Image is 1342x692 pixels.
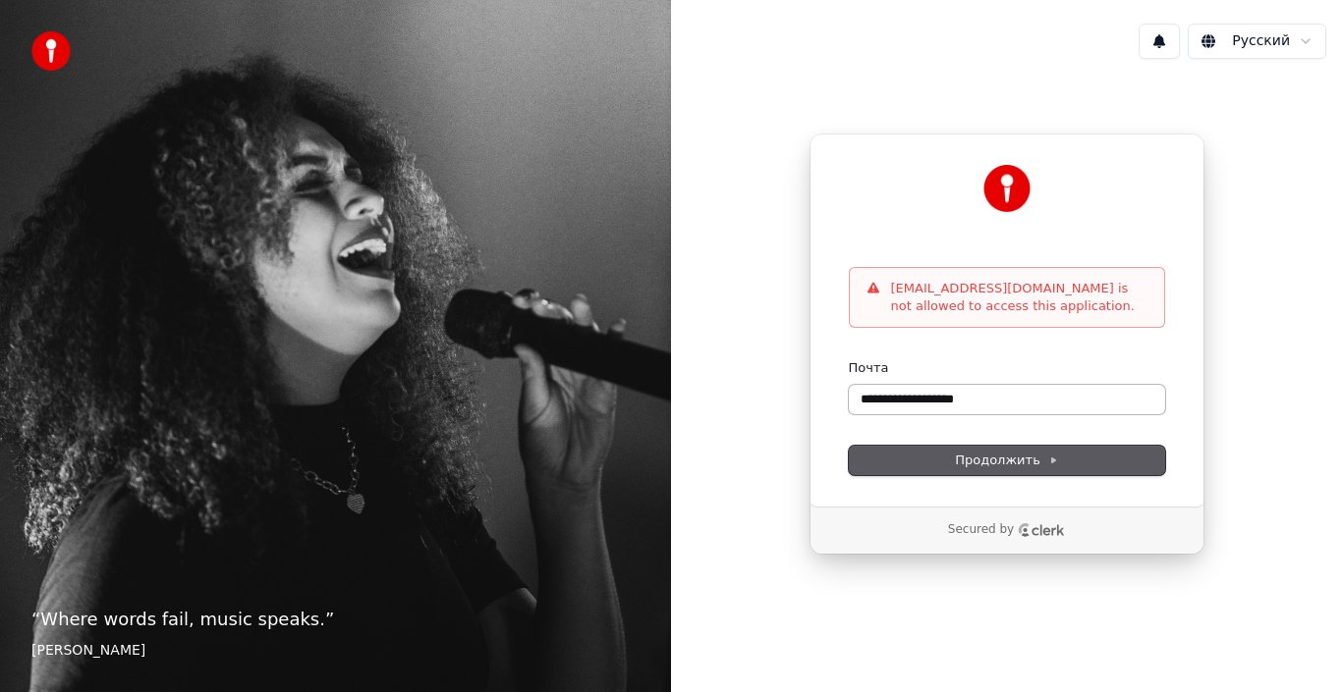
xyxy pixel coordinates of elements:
[948,522,1014,538] p: Secured by
[983,165,1031,212] img: Youka
[849,446,1165,475] button: Продолжить
[31,31,71,71] img: youka
[955,452,1058,469] span: Продолжить
[849,359,889,377] label: Почта
[31,641,640,661] footer: [PERSON_NAME]
[891,280,1148,315] p: [EMAIL_ADDRESS][DOMAIN_NAME] is not allowed to access this application.
[1018,523,1065,537] a: Clerk logo
[31,606,640,633] p: “ Where words fail, music speaks. ”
